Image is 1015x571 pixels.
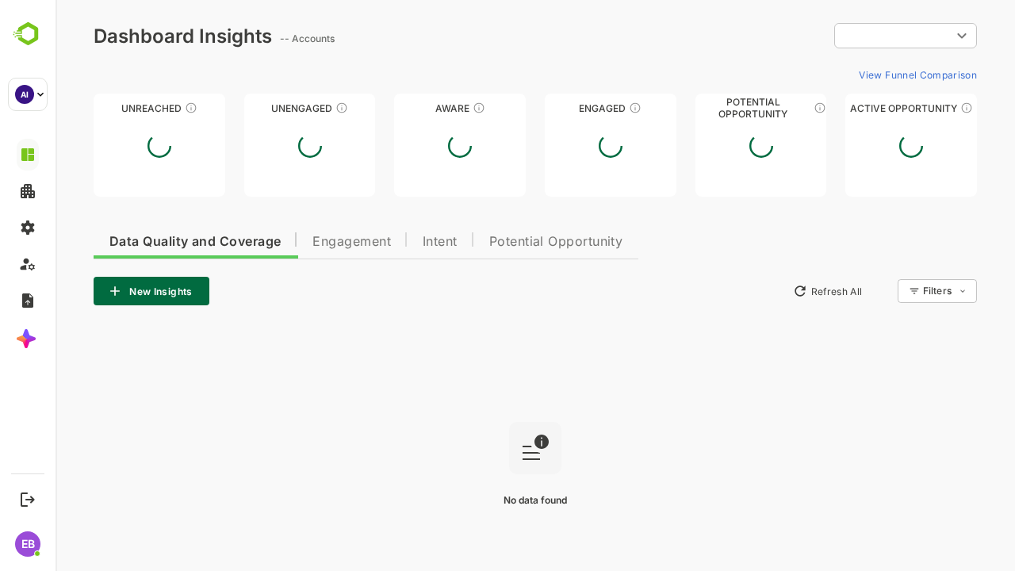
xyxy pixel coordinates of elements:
button: Refresh All [730,278,814,304]
ag: -- Accounts [224,33,284,44]
div: Unreached [38,102,170,114]
div: Potential Opportunity [640,102,772,114]
span: No data found [448,494,511,506]
div: AI [15,85,34,104]
div: ​ [779,21,921,50]
div: These accounts have just entered the buying cycle and need further nurturing [417,102,430,114]
span: Intent [367,236,402,248]
div: These accounts are warm, further nurturing would qualify them to MQAs [573,102,586,114]
div: These accounts have open opportunities which might be at any of the Sales Stages [905,102,917,114]
span: Engagement [257,236,335,248]
div: Active Opportunity [790,102,921,114]
span: Potential Opportunity [434,236,568,248]
img: BambooboxLogoMark.f1c84d78b4c51b1a7b5f700c9845e183.svg [8,19,48,49]
div: These accounts have not been engaged with for a defined time period [129,102,142,114]
div: Aware [339,102,470,114]
div: Filters [868,285,896,297]
div: Unengaged [189,102,320,114]
button: Logout [17,489,38,510]
span: Data Quality and Coverage [54,236,225,248]
div: EB [15,531,40,557]
div: Filters [866,277,921,305]
div: These accounts are MQAs and can be passed on to Inside Sales [758,102,771,114]
div: Dashboard Insights [38,25,216,48]
button: View Funnel Comparison [797,62,921,87]
button: New Insights [38,277,154,305]
div: Engaged [489,102,621,114]
div: These accounts have not shown enough engagement and need nurturing [280,102,293,114]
